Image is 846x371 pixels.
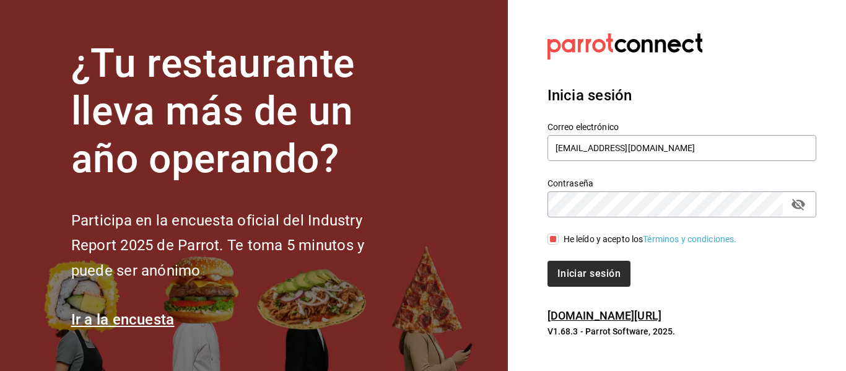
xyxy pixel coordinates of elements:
[71,40,406,183] h1: ¿Tu restaurante lleva más de un año operando?
[547,261,630,287] button: Iniciar sesión
[547,325,816,338] p: V1.68.3 - Parrot Software, 2025.
[547,84,816,107] h3: Inicia sesión
[564,233,737,246] div: He leído y acepto los
[547,135,816,161] input: Ingresa tu correo electrónico
[547,179,816,188] label: Contraseña
[71,208,406,284] h2: Participa en la encuesta oficial del Industry Report 2025 de Parrot. Te toma 5 minutos y puede se...
[71,311,175,328] a: Ir a la encuesta
[547,123,816,131] label: Correo electrónico
[643,234,736,244] a: Términos y condiciones.
[788,194,809,215] button: passwordField
[547,309,661,322] a: [DOMAIN_NAME][URL]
